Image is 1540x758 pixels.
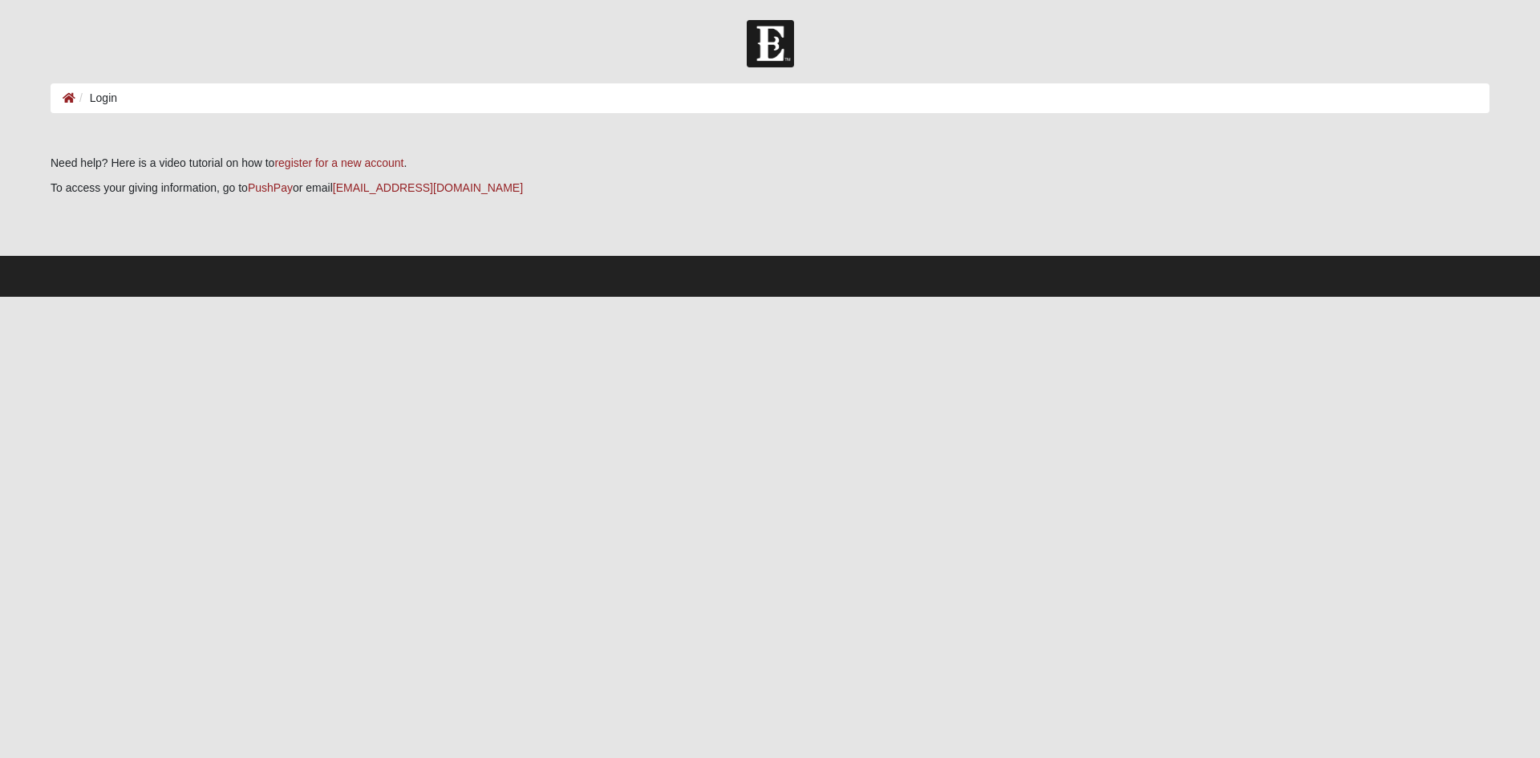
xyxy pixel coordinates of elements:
[747,20,794,67] img: Church of Eleven22 Logo
[51,155,1489,172] p: Need help? Here is a video tutorial on how to .
[333,181,523,194] a: [EMAIL_ADDRESS][DOMAIN_NAME]
[51,180,1489,197] p: To access your giving information, go to or email
[248,181,293,194] a: PushPay
[75,90,117,107] li: Login
[274,156,403,169] a: register for a new account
